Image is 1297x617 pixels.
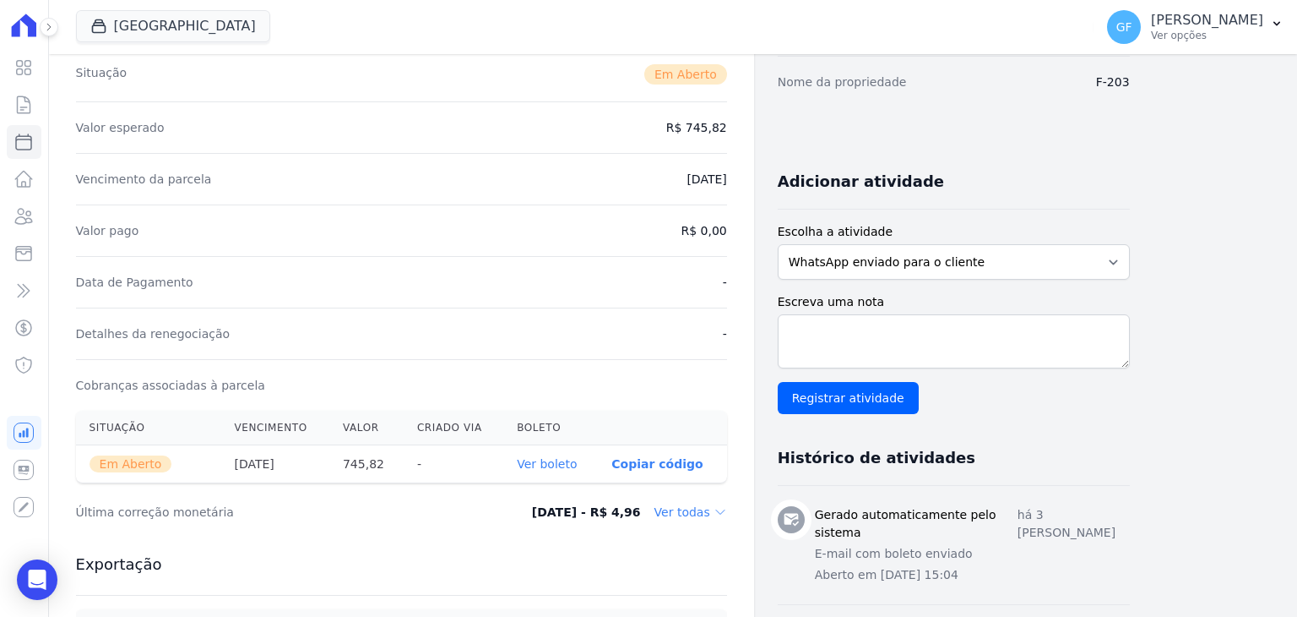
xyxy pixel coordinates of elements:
[778,172,944,192] h3: Adicionar atividade
[778,74,907,90] dt: Nome da propriedade
[76,171,212,188] dt: Vencimento da parcela
[517,457,577,471] a: Ver boleto
[76,119,165,136] dt: Valor esperado
[723,274,727,291] dd: -
[76,222,139,239] dt: Valor pago
[815,566,1130,584] p: Aberto em [DATE] 15:04
[815,506,1018,542] h3: Gerado automaticamente pelo sistema
[76,411,221,445] th: Situação
[329,445,404,483] th: 745,82
[1116,21,1132,33] span: GF
[778,293,1130,311] label: Escreva uma nota
[1151,12,1263,29] p: [PERSON_NAME]
[1151,29,1263,42] p: Ver opções
[76,325,231,342] dt: Detalhes da renegociação
[1018,506,1130,542] p: há 3 [PERSON_NAME]
[329,411,404,445] th: Valor
[76,377,265,394] dt: Cobranças associadas à parcela
[1096,74,1130,90] dd: F-203
[686,171,726,188] dd: [DATE]
[532,504,641,521] dd: [DATE] - R$ 4,96
[778,223,1130,241] label: Escolha a atividade
[666,119,727,136] dd: R$ 745,82
[76,64,128,85] dt: Situação
[503,411,598,445] th: Boleto
[404,445,503,483] th: -
[90,456,172,472] span: Em Aberto
[681,222,726,239] dd: R$ 0,00
[17,560,57,600] div: Open Intercom Messenger
[76,10,270,42] button: [GEOGRAPHIC_DATA]
[723,325,727,342] dd: -
[644,64,727,85] span: Em Aberto
[815,545,1130,563] p: E-mail com boleto enviado
[404,411,503,445] th: Criado via
[220,411,329,445] th: Vencimento
[654,504,727,521] dd: Ver todas
[76,274,193,291] dt: Data de Pagamento
[220,445,329,483] th: [DATE]
[76,554,727,575] h3: Exportação
[1093,3,1297,51] button: GF [PERSON_NAME] Ver opções
[778,448,975,468] h3: Histórico de atividades
[611,457,703,471] button: Copiar código
[778,382,919,414] input: Registrar atividade
[76,504,461,521] dt: Última correção monetária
